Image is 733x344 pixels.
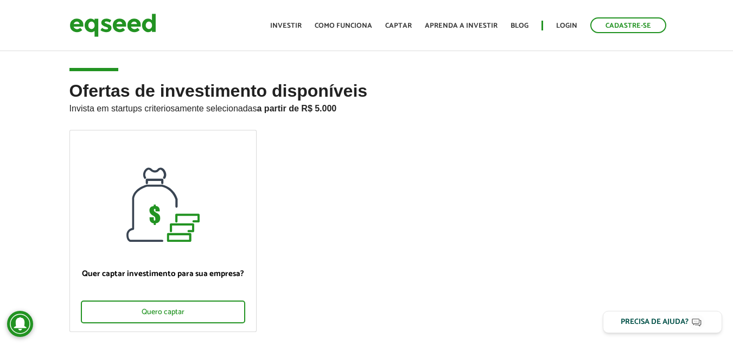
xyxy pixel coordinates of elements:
a: Quer captar investimento para sua empresa? Quero captar [69,130,257,332]
div: Quero captar [81,301,245,323]
a: Investir [270,22,302,29]
a: Blog [511,22,528,29]
a: Aprenda a investir [425,22,498,29]
a: Como funciona [315,22,372,29]
a: Captar [385,22,412,29]
img: EqSeed [69,11,156,40]
p: Invista em startups criteriosamente selecionadas [69,101,664,114]
p: Quer captar investimento para sua empresa? [81,269,245,279]
a: Cadastre-se [590,17,666,33]
h2: Ofertas de investimento disponíveis [69,82,664,130]
strong: a partir de R$ 5.000 [257,104,337,113]
a: Login [556,22,577,29]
